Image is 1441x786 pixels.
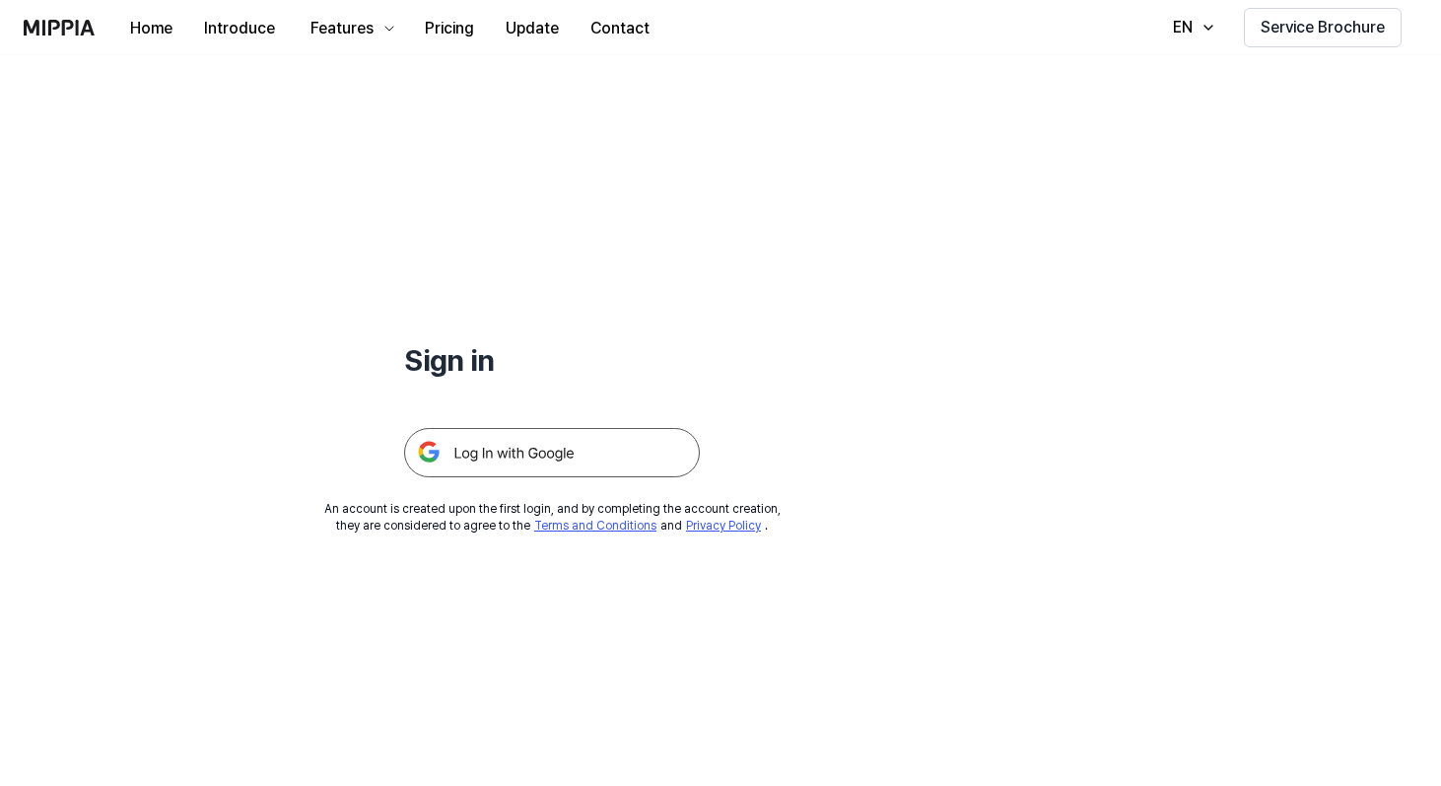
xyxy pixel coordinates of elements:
[24,20,95,36] img: logo
[490,1,575,55] a: Update
[324,501,781,535] div: An account is created upon the first login, and by completing the account creation, they are cons...
[686,519,761,533] a: Privacy Policy
[575,9,665,48] button: Contact
[1153,8,1228,47] button: EN
[404,339,700,381] h1: Sign in
[409,9,490,48] button: Pricing
[534,519,656,533] a: Terms and Conditions
[404,428,700,477] img: 구글 로그인 버튼
[114,9,188,48] button: Home
[490,9,575,48] button: Update
[1244,8,1402,47] button: Service Brochure
[291,9,409,48] button: Features
[1169,16,1197,39] div: EN
[188,9,291,48] button: Introduce
[307,17,377,40] div: Features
